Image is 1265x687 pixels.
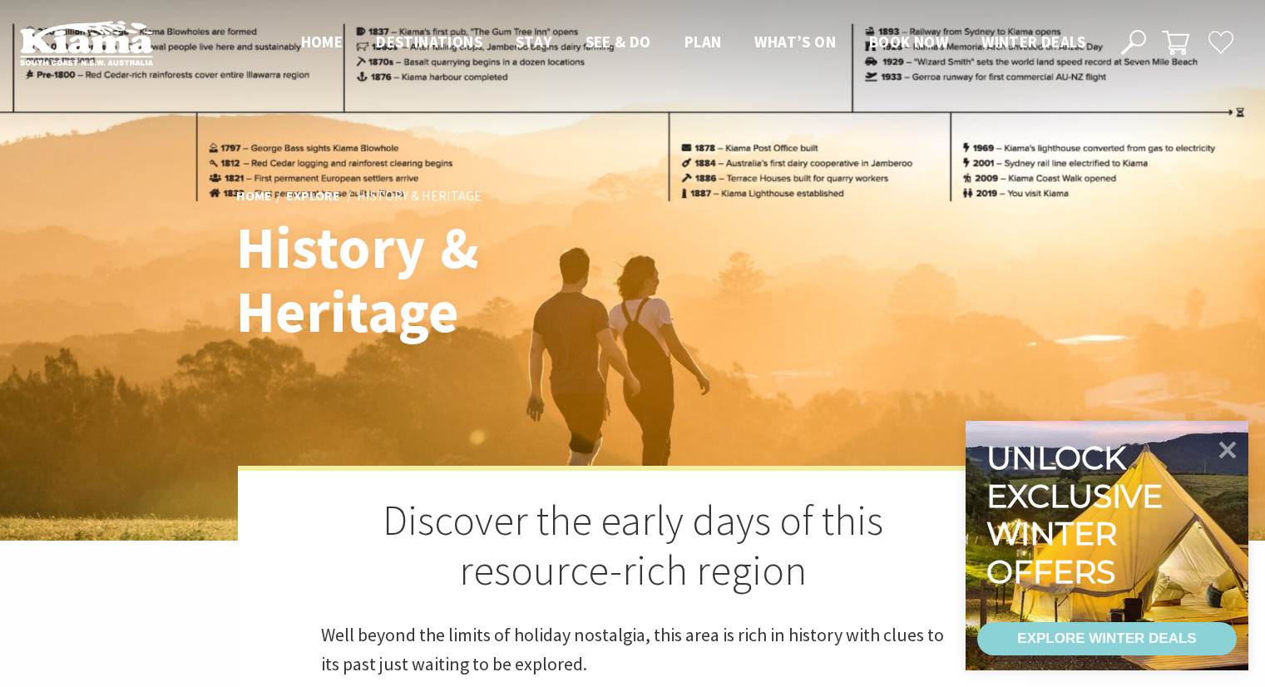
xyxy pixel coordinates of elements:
div: EXPLORE WINTER DEALS [1017,622,1196,655]
span: Home [301,32,343,52]
h1: History & Heritage [236,216,706,344]
span: Winter Deals [981,32,1085,52]
img: Kiama Logo [20,20,153,66]
span: Book now [869,32,948,52]
a: EXPLORE WINTER DEALS [977,622,1237,655]
li: History & Heritage [357,185,482,207]
span: Destinations [376,32,482,52]
h2: Discover the early days of this resource-rich region [321,496,945,596]
p: Well beyond the limits of holiday nostalgia, this area is rich in history with clues to its past ... [321,620,945,679]
nav: Main Menu [284,29,1102,57]
a: Explore [286,187,340,205]
span: Plan [684,32,722,52]
span: See & Do [586,32,651,52]
a: Home [236,187,272,205]
span: Stay [516,32,552,52]
span: What’s On [754,32,836,52]
div: Unlock exclusive winter offers [986,439,1170,591]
